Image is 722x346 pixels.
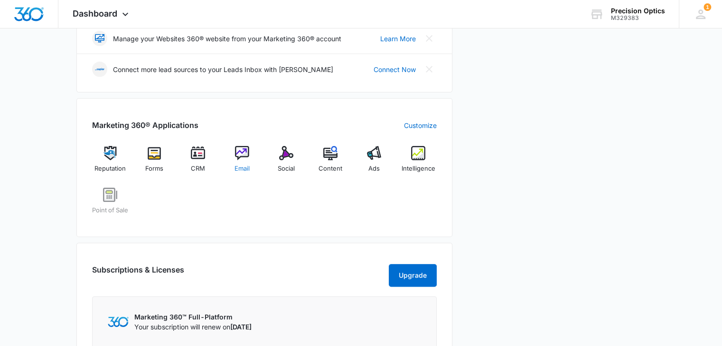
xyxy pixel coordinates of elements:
[402,164,435,173] span: Intelligence
[278,164,295,173] span: Social
[422,31,437,46] button: Close
[92,119,198,131] h2: Marketing 360® Applications
[134,312,252,322] p: Marketing 360™ Full-Platform
[134,322,252,332] p: Your subscription will renew on
[191,164,205,173] span: CRM
[92,264,184,283] h2: Subscriptions & Licenses
[113,64,333,74] p: Connect more lead sources to your Leads Inbox with [PERSON_NAME]
[703,3,711,11] div: notifications count
[312,146,348,180] a: Content
[73,9,117,18] span: Dashboard
[356,146,393,180] a: Ads
[368,164,380,173] span: Ads
[180,146,216,180] a: CRM
[92,188,129,222] a: Point of Sale
[703,3,711,11] span: 1
[404,120,437,130] a: Customize
[94,164,126,173] span: Reputation
[611,15,665,21] div: account id
[422,62,437,77] button: Close
[145,164,163,173] span: Forms
[389,264,437,287] button: Upgrade
[92,146,129,180] a: Reputation
[611,7,665,15] div: account name
[268,146,305,180] a: Social
[92,206,128,215] span: Point of Sale
[234,164,250,173] span: Email
[108,317,129,327] img: Marketing 360 Logo
[224,146,261,180] a: Email
[374,64,416,74] a: Connect Now
[136,146,172,180] a: Forms
[400,146,437,180] a: Intelligence
[319,164,342,173] span: Content
[230,323,252,331] span: [DATE]
[380,34,416,44] a: Learn More
[113,34,341,44] p: Manage your Websites 360® website from your Marketing 360® account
